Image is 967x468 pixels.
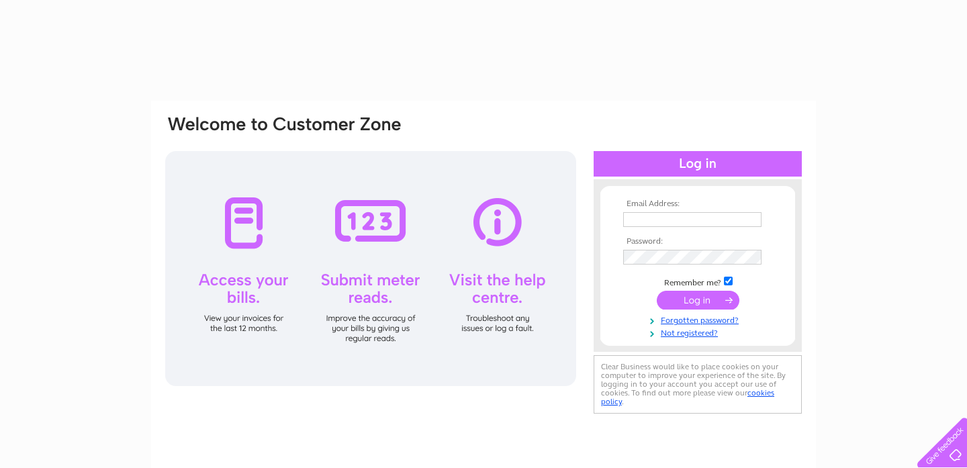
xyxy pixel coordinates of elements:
th: Password: [620,237,776,246]
a: cookies policy [601,388,774,406]
a: Forgotten password? [623,313,776,326]
th: Email Address: [620,199,776,209]
div: Clear Business would like to place cookies on your computer to improve your experience of the sit... [594,355,802,414]
input: Submit [657,291,739,310]
a: Not registered? [623,326,776,338]
td: Remember me? [620,275,776,288]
